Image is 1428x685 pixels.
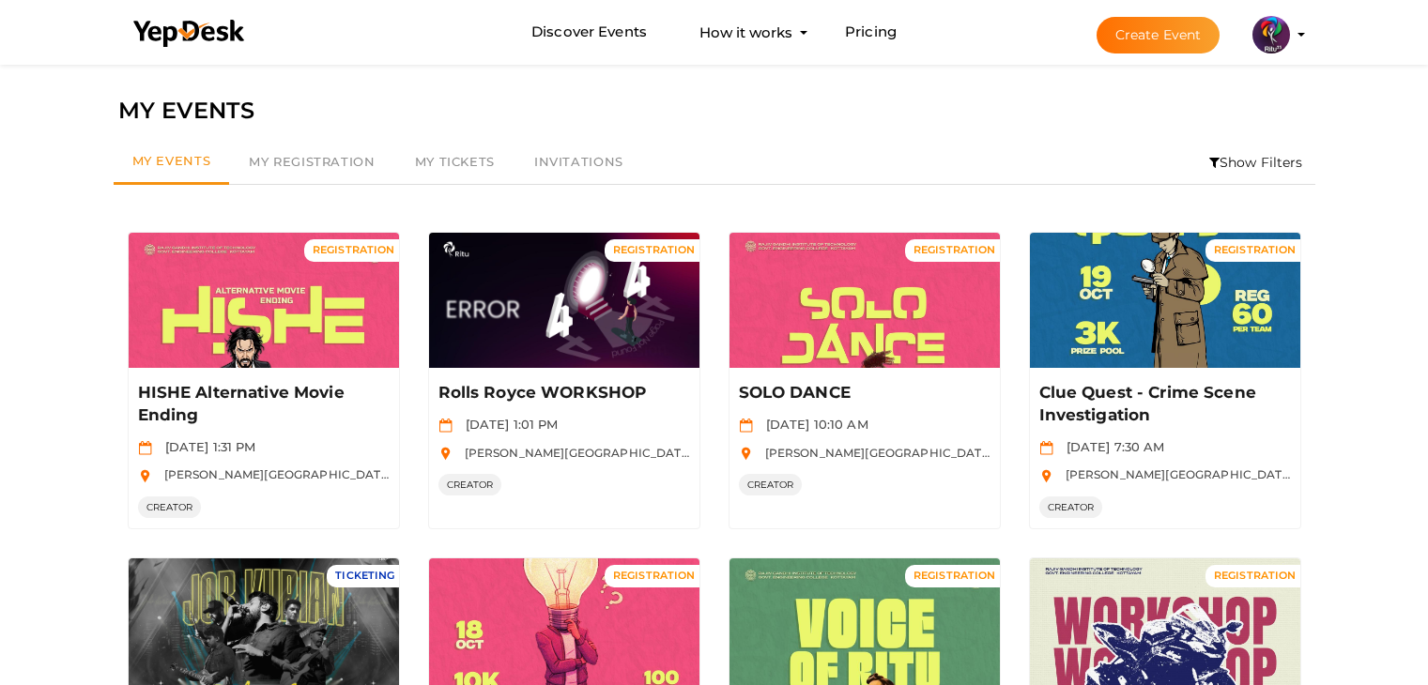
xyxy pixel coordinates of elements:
span: CREATOR [1039,496,1103,518]
img: location.svg [438,447,453,461]
img: calendar.svg [138,441,152,455]
img: location.svg [739,447,753,461]
a: My Events [114,141,230,185]
span: My Events [132,153,211,168]
span: [DATE] 7:30 AM [1057,439,1165,454]
span: [DATE] 1:31 PM [156,439,256,454]
button: How it works [694,15,798,50]
img: calendar.svg [438,419,453,433]
a: Discover Events [531,15,647,50]
span: CREATOR [138,496,202,518]
span: [PERSON_NAME][GEOGRAPHIC_DATA], [GEOGRAPHIC_DATA], [GEOGRAPHIC_DATA], [GEOGRAPHIC_DATA], [GEOGRAP... [155,467,933,481]
a: Pricing [845,15,897,50]
p: SOLO DANCE [739,382,986,404]
span: My Registration [249,154,375,169]
a: Invitations [514,141,643,184]
p: HISHE Alternative Movie Ending [138,382,385,427]
img: location.svg [138,469,152,483]
button: Create Event [1097,17,1221,53]
span: My Tickets [415,154,495,169]
p: Rolls Royce WORKSHOP [438,382,685,404]
li: Show Filters [1197,141,1315,184]
span: CREATOR [438,474,502,495]
span: [PERSON_NAME][GEOGRAPHIC_DATA], [GEOGRAPHIC_DATA], [GEOGRAPHIC_DATA], [GEOGRAPHIC_DATA], [GEOGRAP... [455,446,1234,460]
div: MY EVENTS [118,93,1311,129]
img: calendar.svg [739,419,753,433]
img: location.svg [1039,469,1053,483]
span: CREATOR [739,474,803,495]
a: My Tickets [395,141,514,184]
img: 5BK8ZL5P_small.png [1252,16,1290,53]
span: [DATE] 10:10 AM [757,417,868,432]
span: Invitations [534,154,623,169]
a: My Registration [229,141,394,184]
span: [DATE] 1:01 PM [456,417,559,432]
img: calendar.svg [1039,441,1053,455]
p: Clue Quest - Crime Scene Investigation [1039,382,1286,427]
